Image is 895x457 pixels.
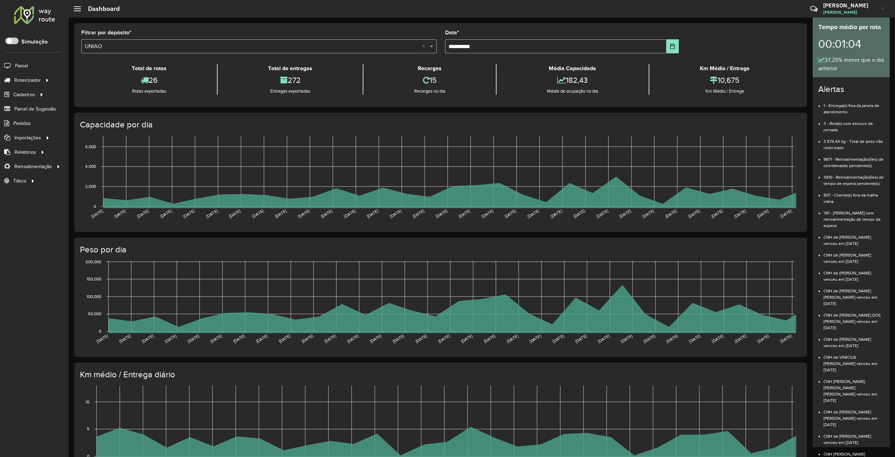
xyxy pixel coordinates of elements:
a: Contato Rápido [806,1,821,16]
text: [DATE] [251,208,265,219]
li: CNH de [PERSON_NAME] venceu em [DATE] [824,428,884,446]
li: CNH de [PERSON_NAME] [PERSON_NAME] venceu em [DATE] [824,404,884,428]
text: [DATE] [688,208,701,219]
label: Simulação [21,38,48,46]
div: Média Capacidade [498,64,647,73]
text: [DATE] [369,333,382,344]
div: Km Médio / Entrega [651,88,798,95]
text: [DATE] [274,208,287,219]
text: [DATE] [734,333,747,344]
text: [DATE] [733,208,747,219]
li: CNH de [PERSON_NAME] venceu em [DATE] [824,331,884,349]
text: [DATE] [392,333,405,344]
li: CNH de [PERSON_NAME] [PERSON_NAME] venceu em [DATE] [824,283,884,307]
text: [DATE] [688,333,702,344]
text: [DATE] [210,333,223,344]
text: [DATE] [620,333,633,344]
span: [PERSON_NAME] [823,9,876,15]
li: 781 - [PERSON_NAME] sem retroalimentação de tempo de espera [824,205,884,229]
text: [DATE] [460,333,473,344]
div: 15 [365,73,494,88]
text: [DATE] [435,208,448,219]
text: [DATE] [573,208,586,219]
div: 10,675 [651,73,798,88]
div: Total de entregas [219,64,361,73]
div: Recargas [365,64,494,73]
span: Painel [15,62,28,69]
li: 507 - Cliente(s) fora da malha viária [824,187,884,205]
text: [DATE] [458,208,471,219]
text: [DATE] [619,208,632,219]
text: [DATE] [366,208,379,219]
button: Choose Date [667,39,679,53]
text: 10 [86,399,89,404]
h3: [PERSON_NAME] [823,2,876,9]
text: [DATE] [301,333,314,344]
text: [DATE] [506,333,519,344]
text: [DATE] [665,333,679,344]
span: Importações [14,134,41,141]
div: 00:01:04 [818,32,884,56]
text: [DATE] [255,333,268,344]
text: [DATE] [711,333,724,344]
text: 0 [99,329,101,333]
text: [DATE] [481,208,494,219]
span: Clear all [422,42,428,51]
text: [DATE] [504,208,517,219]
text: [DATE] [779,333,793,344]
text: [DATE] [642,208,655,219]
text: [DATE] [596,208,609,219]
text: [DATE] [182,208,196,219]
text: 50,000 [88,312,101,316]
div: Recargas no dia [365,88,494,95]
text: [DATE] [756,208,770,219]
text: 100,000 [87,294,101,299]
text: [DATE] [664,208,678,219]
text: [DATE] [232,333,246,344]
text: [DATE] [346,333,360,344]
text: [DATE] [527,208,540,219]
span: Painel de Sugestão [14,105,56,113]
li: 1 - Entrega(s) fora da janela de atendimento [824,97,884,115]
text: 0 [94,204,96,208]
li: CNH de [PERSON_NAME] venceu em [DATE] [824,247,884,265]
text: [DATE] [90,208,104,219]
span: Cadastros [13,91,35,98]
label: Data [445,28,459,37]
li: 9871 - Retroalimentação(ões) de coordenadas pendente(s) [824,151,884,169]
li: 3.574,44 kg - Total de peso não roteirizado [824,133,884,151]
text: [DATE] [205,208,219,219]
text: 2,000 [85,184,96,188]
text: [DATE] [278,333,291,344]
text: [DATE] [412,208,425,219]
text: [DATE] [528,333,542,344]
div: Tempo médio por rota [818,22,884,32]
text: [DATE] [483,333,496,344]
li: 3610 - Retroalimentação(ões) de tempo de espera pendente(s) [824,169,884,187]
text: 4,000 [85,164,96,169]
div: Km Médio / Entrega [651,64,798,73]
text: [DATE] [437,333,451,344]
text: [DATE] [643,333,656,344]
div: 272 [219,73,361,88]
text: [DATE] [757,333,770,344]
text: [DATE] [320,208,333,219]
text: [DATE] [228,208,241,219]
text: [DATE] [187,333,200,344]
text: [DATE] [297,208,310,219]
text: [DATE] [323,333,337,344]
text: [DATE] [343,208,356,219]
text: [DATE] [113,208,127,219]
text: [DATE] [574,333,588,344]
text: 200,000 [86,259,101,264]
h4: Km médio / Entrega diário [80,370,800,380]
text: [DATE] [159,208,172,219]
text: [DATE] [136,208,150,219]
text: [DATE] [164,333,177,344]
label: Filtrar por depósito [81,28,131,37]
h4: Peso por dia [80,245,800,255]
text: [DATE] [710,208,724,219]
li: CNH de [PERSON_NAME] venceu em [DATE] [824,229,884,247]
h4: Alertas [818,84,884,94]
div: 26 [83,73,215,88]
